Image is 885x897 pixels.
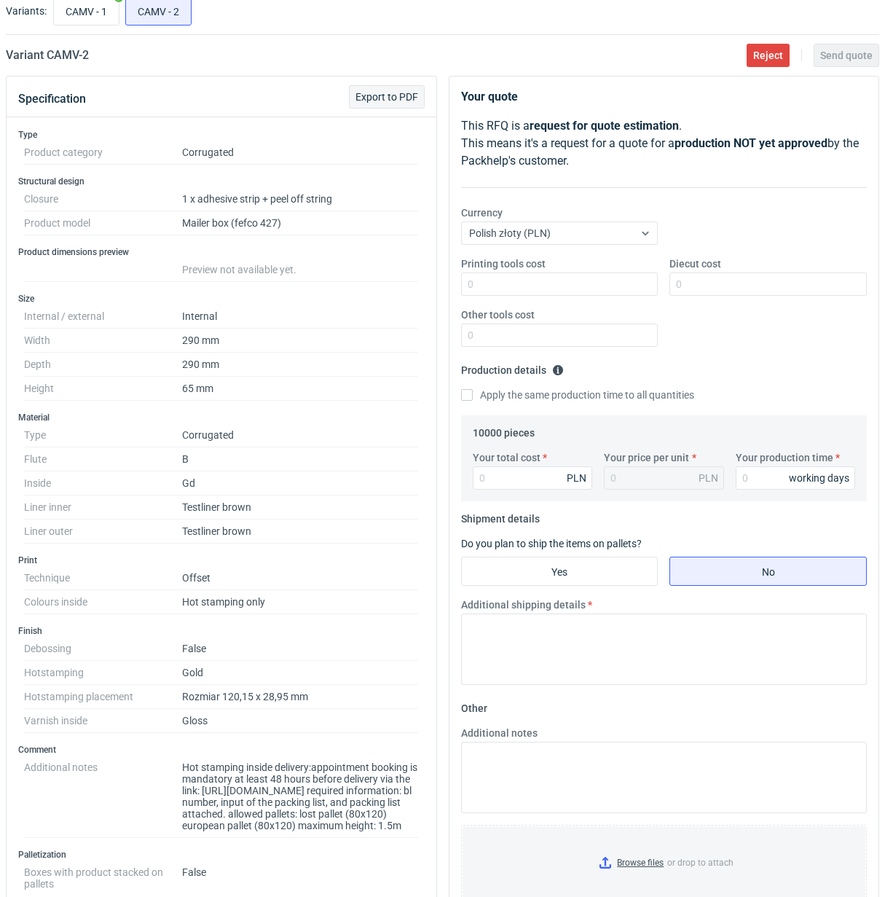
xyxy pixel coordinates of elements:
[753,50,783,60] span: Reject
[182,377,419,401] dd: 65 mm
[182,141,419,165] dd: Corrugated
[461,324,658,347] input: 0
[473,450,540,465] label: Your total cost
[820,50,873,60] span: Send quote
[24,141,182,165] dt: Product category
[18,625,425,637] h3: Finish
[814,44,879,67] button: Send quote
[24,211,182,235] dt: Product model
[182,495,419,520] dd: Testliner brown
[6,4,47,18] label: Variants:
[18,849,425,861] h3: Palletization
[461,273,658,296] input: 0
[567,471,586,485] div: PLN
[349,85,425,109] button: Export to PDF
[182,709,419,733] dd: Gloss
[461,598,586,612] label: Additional shipping details
[473,421,535,439] legend: 10000 pieces
[182,264,296,275] span: Preview not available yet.
[6,47,89,64] h2: Variant CAMV - 2
[182,471,419,495] dd: Gd
[24,471,182,495] dt: Inside
[469,227,551,239] span: Polish złoty (PLN)
[24,353,182,377] dt: Depth
[24,329,182,353] dt: Width
[461,90,518,103] strong: Your quote
[24,590,182,614] dt: Colours inside
[182,423,419,447] dd: Corrugated
[461,117,868,170] p: This RFQ is a . This means it's a request for a quote for a by the Packhelp's customer.
[182,637,419,661] dd: False
[182,353,419,377] dd: 290 mm
[24,756,182,838] dt: Additional notes
[669,557,867,586] label: No
[24,637,182,661] dt: Debossing
[699,471,718,485] div: PLN
[182,305,419,329] dd: Internal
[461,388,694,402] label: Apply the same production time to all quantities
[24,187,182,211] dt: Closure
[461,697,487,714] legend: Other
[182,861,419,890] dd: False
[24,377,182,401] dt: Height
[355,92,418,102] span: Export to PDF
[461,726,538,740] label: Additional notes
[24,685,182,709] dt: Hotstamping placement
[182,329,419,353] dd: 290 mm
[461,507,540,525] legend: Shipment details
[18,246,425,258] h3: Product dimensions preview
[473,466,593,490] input: 0
[736,466,856,490] input: 0
[461,557,658,586] label: Yes
[18,129,425,141] h3: Type
[604,450,689,465] label: Your price per unit
[24,709,182,733] dt: Varnish inside
[18,744,425,756] h3: Comment
[736,450,833,465] label: Your production time
[461,308,535,322] label: Other tools cost
[182,520,419,544] dd: Testliner brown
[461,538,642,549] label: Do you plan to ship the items on pallets?
[461,205,503,220] label: Currency
[461,256,546,271] label: Printing tools cost
[182,447,419,471] dd: B
[18,412,425,423] h3: Material
[182,685,419,709] dd: Rozmiar 120,15 x 28,95 mm
[182,211,419,235] dd: Mailer box (fefco 427)
[182,756,419,838] dd: Hot stamping inside delivery:appointment booking is mandatory at least 48 hours before delivery v...
[18,82,86,117] button: Specification
[18,555,425,566] h3: Print
[182,590,419,614] dd: Hot stamping only
[530,119,679,133] strong: request for quote estimation
[789,471,849,485] div: working days
[24,520,182,544] dt: Liner outer
[24,861,182,890] dt: Boxes with product stacked on pallets
[747,44,790,67] button: Reject
[182,187,419,211] dd: 1 x adhesive strip + peel off string
[669,256,721,271] label: Diecut cost
[674,136,827,150] strong: production NOT yet approved
[24,495,182,520] dt: Liner inner
[182,661,419,685] dd: Gold
[18,176,425,187] h3: Structural design
[24,661,182,685] dt: Hotstamping
[24,566,182,590] dt: Technique
[669,273,867,296] input: 0
[461,359,564,376] legend: Production details
[24,423,182,447] dt: Type
[24,447,182,471] dt: Flute
[24,305,182,329] dt: Internal / external
[18,293,425,305] h3: Size
[182,566,419,590] dd: Offset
